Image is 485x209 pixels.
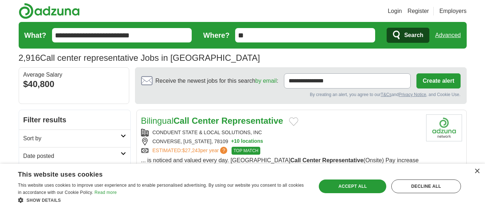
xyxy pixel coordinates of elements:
[141,138,420,145] div: CONVERSE, [US_STATE], 78109
[182,147,200,153] span: $27,243
[19,147,130,165] a: Date posted
[19,130,130,147] a: Sort by
[27,198,61,203] span: Show details
[19,53,260,63] h1: Call center representative Jobs in [GEOGRAPHIC_DATA]
[94,190,117,195] a: Read more, opens a new window
[387,28,429,43] button: Search
[391,180,461,193] div: Decline all
[220,147,227,154] span: ?
[18,196,308,204] div: Show details
[426,114,462,141] img: Company logo
[416,73,460,88] button: Create alert
[232,147,260,155] span: TOP MATCH
[19,3,80,19] img: Adzuna logo
[23,134,121,143] h2: Sort by
[474,169,480,174] div: Close
[203,30,229,41] label: Where?
[18,183,304,195] span: This website uses cookies to improve user experience and to enable personalised advertising. By u...
[19,110,130,130] h2: Filter results
[23,72,125,78] div: Average Salary
[439,7,467,15] a: Employers
[192,116,219,126] strong: Center
[381,92,391,97] a: T&Cs
[19,51,40,64] span: 2,916
[388,7,402,15] a: Login
[141,129,420,136] div: CONDUENT STATE & LOCAL SOLUTIONS, INC
[255,78,277,84] a: by email
[302,157,321,163] strong: Center
[435,28,461,42] a: Advanced
[23,152,121,160] h2: Date posted
[23,78,125,91] div: $40,800
[322,157,364,163] strong: Representative
[289,117,298,126] button: Add to favorite jobs
[319,180,386,193] div: Accept all
[24,30,46,41] label: What?
[18,168,290,179] div: This website uses cookies
[155,77,278,85] span: Receive the newest jobs for this search :
[141,157,419,189] span: ... is noticed and valued every day. [GEOGRAPHIC_DATA] (Onsite) Pay increase $16.05 an hour, plus...
[398,92,426,97] a: Privacy Notice
[231,138,234,145] span: +
[290,157,301,163] strong: Call
[231,138,263,145] button: +10 locations
[141,91,461,98] div: By creating an alert, you agree to our and , and Cookie Use.
[407,7,429,15] a: Register
[404,28,423,42] span: Search
[221,116,283,126] strong: Representative
[173,116,189,126] strong: Call
[153,147,229,155] a: ESTIMATED:$27,243per year?
[141,116,283,126] a: BilingualCall Center Representative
